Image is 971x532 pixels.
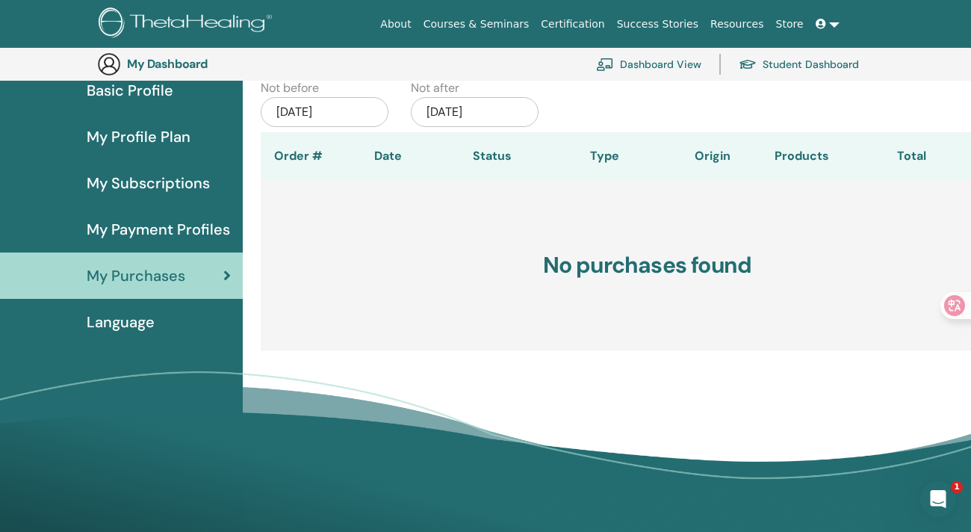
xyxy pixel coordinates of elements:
[335,132,440,180] th: Date
[535,10,610,38] a: Certification
[440,132,545,180] th: Status
[99,7,277,41] img: logo.png
[127,57,276,71] h3: My Dashboard
[920,481,956,517] iframe: Intercom live chat
[261,132,335,180] th: Order #
[87,311,155,333] span: Language
[87,172,210,194] span: My Subscriptions
[87,218,230,241] span: My Payment Profiles
[761,132,829,180] th: Products
[611,10,704,38] a: Success Stories
[97,52,121,76] img: generic-user-icon.jpg
[261,97,388,127] div: [DATE]
[261,79,319,97] label: Not before
[87,126,190,148] span: My Profile Plan
[418,10,536,38] a: Courses & Seminars
[770,10,810,38] a: Store
[664,132,761,180] th: Origin
[596,58,614,71] img: chalkboard-teacher.svg
[87,265,185,287] span: My Purchases
[545,132,664,180] th: Type
[411,79,459,97] label: Not after
[951,481,963,493] span: 1
[704,10,770,38] a: Resources
[596,48,701,81] a: Dashboard View
[829,147,926,165] div: Total
[739,48,859,81] a: Student Dashboard
[374,10,417,38] a: About
[739,58,757,71] img: graduation-cap.svg
[87,79,173,102] span: Basic Profile
[411,97,539,127] div: [DATE]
